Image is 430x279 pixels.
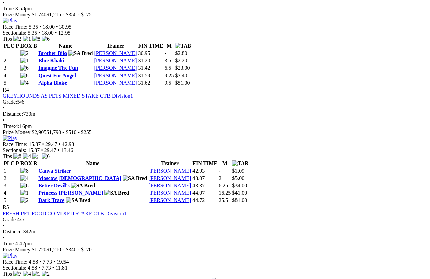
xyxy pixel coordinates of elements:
img: Play [3,135,17,141]
span: B [33,160,37,166]
span: $2.80 [175,50,187,56]
span: 42.93 [62,141,74,147]
span: Grade: [3,217,17,222]
span: 12.95 [58,30,70,36]
span: • [3,105,5,111]
text: - [164,50,166,56]
div: 3:58pm [3,6,427,12]
span: 11.81 [55,265,67,271]
span: • [42,141,44,147]
div: 730m [3,111,427,117]
span: 13.46 [61,147,73,153]
span: • [59,141,61,147]
span: $81.00 [232,197,247,203]
td: 44.72 [192,197,218,204]
a: [PERSON_NAME] [94,80,137,86]
span: • [38,30,40,36]
img: 6 [20,65,29,71]
img: 8 [20,73,29,79]
div: Prize Money $2,905 [3,129,427,135]
text: 9.5 [164,80,171,86]
img: 6 [42,36,50,42]
a: Quest For Angel [38,73,76,78]
a: [PERSON_NAME] [148,168,191,174]
div: 4:16pm [3,123,427,129]
text: 16.25 [219,190,231,196]
span: BOX [20,43,32,49]
span: $23.00 [175,65,190,71]
span: R5 [3,204,9,210]
img: Play [3,253,17,259]
img: 1 [32,271,40,277]
img: 1 [20,58,29,64]
td: 2 [3,175,19,182]
img: SA Bred [71,183,95,189]
td: 30.95 [138,50,164,57]
img: 2 [13,36,21,42]
img: 4 [23,271,31,277]
a: Canya Striker [38,168,71,174]
img: 1 [32,153,40,159]
span: Tips [3,153,12,159]
td: 44.07 [192,190,218,196]
img: 8 [32,36,40,42]
img: TAB [175,43,191,49]
span: 4.58 [28,265,37,271]
th: FIN TIME [138,43,164,49]
div: Prize Money $1,720 [3,247,427,253]
span: $5.00 [232,175,244,181]
img: 4 [20,80,29,86]
img: 8 [13,153,21,159]
span: 7.73 [42,265,51,271]
span: Race Time: [3,259,27,265]
text: 25.5 [219,197,228,203]
span: $1,210 - $340 - $170 [46,247,92,252]
a: Better Devil's [38,183,70,188]
td: 31.59 [138,72,164,79]
div: 5/6 [3,99,427,105]
div: 4/5 [3,217,427,223]
span: 29.47 [44,147,56,153]
span: • [53,259,55,265]
span: Sectionals: [3,265,26,271]
th: Trainer [148,160,191,167]
span: Sectionals: [3,147,26,153]
td: 5 [3,197,19,204]
img: 4 [23,153,31,159]
div: 4:42pm [3,241,427,247]
a: Imagine The Fun [38,65,78,71]
span: 5.35 [28,30,37,36]
a: Princess [PERSON_NAME] [38,190,103,196]
a: Moscow [DEMOGRAPHIC_DATA] [38,175,121,181]
img: TAB [232,160,248,167]
td: 31.62 [138,80,164,86]
span: R4 [3,87,9,93]
text: 6.25 [219,183,228,188]
a: Brother Bilo [38,50,67,56]
td: 31.42 [138,65,164,72]
a: FRESH PET FOOD CO MIXED STAKE CTB Division1 [3,211,127,216]
span: Race Time: [3,24,27,30]
span: 30.95 [59,24,72,30]
a: [PERSON_NAME] [148,183,191,188]
span: • [58,147,60,153]
td: 42.93 [192,168,218,174]
span: $1.09 [232,168,244,174]
td: 3 [3,182,19,189]
span: 15.87 [28,147,40,153]
span: 4.58 [29,259,38,265]
th: Name [38,43,93,49]
a: [PERSON_NAME] [94,50,137,56]
span: 29.47 [45,141,57,147]
a: [PERSON_NAME] [94,73,137,78]
a: [PERSON_NAME] [94,65,137,71]
span: $2.20 [175,58,187,63]
td: 5 [3,80,19,86]
span: • [56,24,58,30]
span: • [39,259,41,265]
td: 1 [3,168,19,174]
span: • [3,223,5,228]
span: 18.00 [42,30,54,36]
td: 4 [3,72,19,79]
span: P [16,160,19,166]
